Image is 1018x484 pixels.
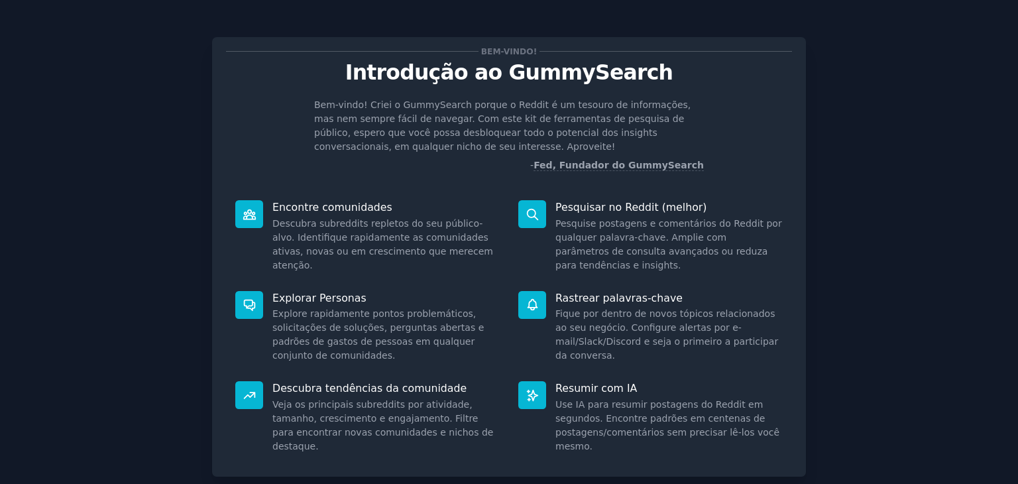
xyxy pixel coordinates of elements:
font: Pesquise postagens e comentários do Reddit por qualquer palavra-chave. Amplie com parâmetros de c... [555,218,782,271]
font: Fique por dentro de novos tópicos relacionados ao seu negócio. Configure alertas por e-mail/Slack... [555,308,778,361]
font: Encontre comunidades [272,201,392,213]
font: - [530,160,534,170]
font: Descubra subreddits repletos do seu público-alvo. Identifique rapidamente as comunidades ativas, ... [272,218,493,271]
font: Veja os principais subreddits por atividade, tamanho, crescimento e engajamento. Filtre para enco... [272,399,493,452]
font: Fed, Fundador do GummySearch [534,160,704,170]
font: Introdução ao GummySearch [345,60,673,84]
a: Fed, Fundador do GummySearch [534,160,704,171]
font: Resumir com IA [555,382,637,394]
font: Descubra tendências da comunidade [272,382,467,394]
font: Bem-vindo! Criei o GummySearch porque o Reddit é um tesouro de informações, mas nem sempre fácil ... [314,99,691,152]
font: Explore rapidamente pontos problemáticos, solicitações de soluções, perguntas abertas e padrões d... [272,308,484,361]
font: Bem-vindo! [481,47,537,56]
font: Pesquisar no Reddit (melhor) [555,201,707,213]
font: Rastrear palavras-chave [555,292,683,304]
font: Explorar Personas [272,292,367,304]
font: Use IA para resumir postagens do Reddit em segundos. Encontre padrões em centenas de postagens/co... [555,399,779,452]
